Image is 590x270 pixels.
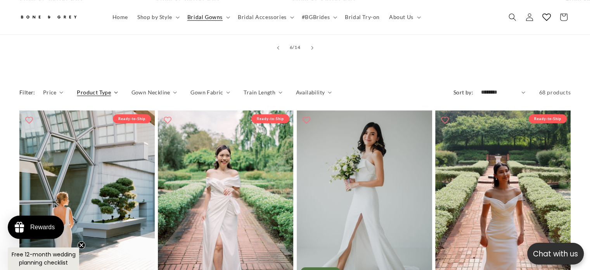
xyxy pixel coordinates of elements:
[453,89,473,96] label: Sort by:
[30,224,55,231] div: Rewards
[19,88,35,96] h2: Filter:
[290,44,293,51] span: 6
[527,248,584,260] p: Chat with us
[292,44,294,51] span: /
[304,39,321,56] button: Slide right
[299,112,314,128] button: Add to wishlist
[504,9,521,26] summary: Search
[43,88,57,96] span: Price
[294,44,300,51] span: 14
[17,8,100,26] a: Bone and Grey Bridal
[302,14,330,21] span: #BGBrides
[160,112,175,128] button: Add to wishlist
[384,9,424,25] summary: About Us
[19,11,78,24] img: Bone and Grey Bridal
[190,88,230,96] summary: Gown Fabric (0 selected)
[527,243,584,265] button: Open chatbox
[131,88,170,96] span: Gown Neckline
[238,14,287,21] span: Bridal Accessories
[190,88,223,96] span: Gown Fabric
[21,112,37,128] button: Add to wishlist
[112,14,128,21] span: Home
[539,89,571,96] span: 68 products
[340,9,384,25] a: Bridal Try-on
[78,241,85,249] button: Close teaser
[244,88,282,96] summary: Train Length (0 selected)
[183,9,233,25] summary: Bridal Gowns
[345,14,380,21] span: Bridal Try-on
[12,251,76,267] span: Free 12-month wedding planning checklist
[77,88,111,96] span: Product Type
[43,88,64,96] summary: Price
[437,112,453,128] button: Add to wishlist
[297,9,340,25] summary: #BGBrides
[233,9,297,25] summary: Bridal Accessories
[77,88,118,96] summary: Product Type (0 selected)
[187,14,223,21] span: Bridal Gowns
[296,88,325,96] span: Availability
[296,88,332,96] summary: Availability (0 selected)
[108,9,133,25] a: Home
[389,14,414,21] span: About Us
[131,88,177,96] summary: Gown Neckline (0 selected)
[8,247,79,270] div: Free 12-month wedding planning checklistClose teaser
[270,39,287,56] button: Slide left
[133,9,183,25] summary: Shop by Style
[137,14,172,21] span: Shop by Style
[244,88,275,96] span: Train Length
